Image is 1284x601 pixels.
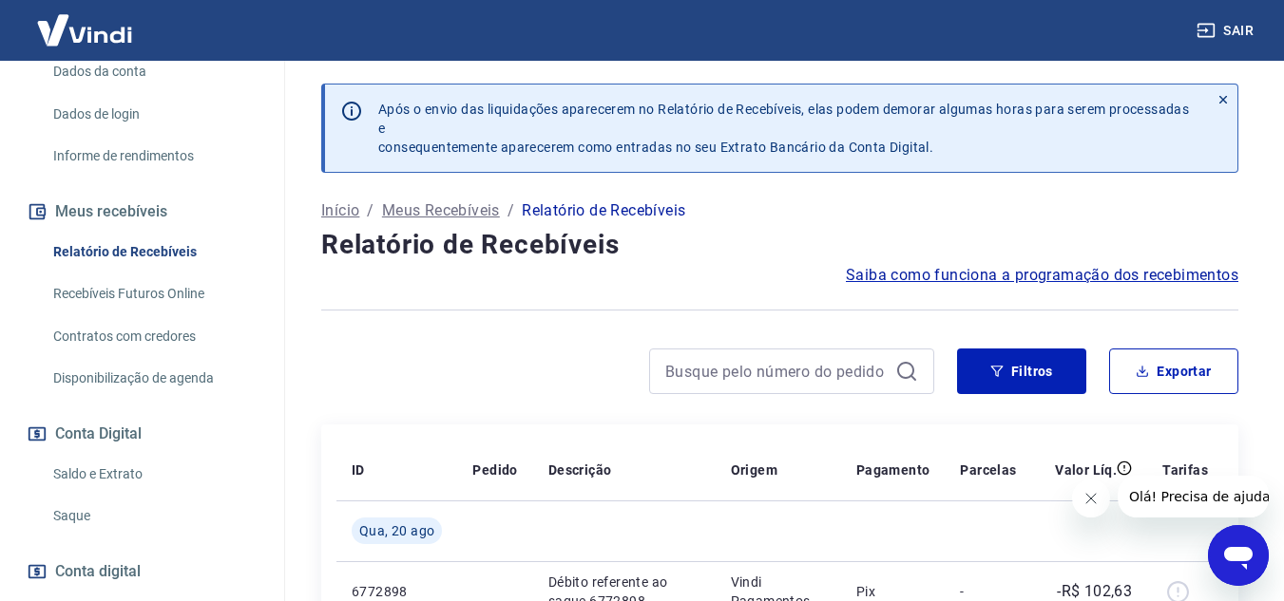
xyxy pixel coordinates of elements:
[321,199,359,222] a: Início
[46,317,261,356] a: Contratos com credores
[46,52,261,91] a: Dados da conta
[1055,460,1117,479] p: Valor Líq.
[856,460,930,479] p: Pagamento
[46,359,261,398] a: Disponibilização de agenda
[378,100,1194,157] p: Após o envio das liquidações aparecerem no Relatório de Recebíveis, elas podem demorar algumas ho...
[352,582,442,601] p: 6772898
[472,460,517,479] p: Pedido
[46,95,261,134] a: Dados de login
[665,357,888,385] input: Busque pelo número do pedido
[508,199,514,222] p: /
[359,521,434,540] span: Qua, 20 ago
[846,264,1238,287] a: Saiba como funciona a programação dos recebimentos
[960,460,1016,479] p: Parcelas
[548,460,612,479] p: Descrição
[960,582,1016,601] p: -
[46,274,261,313] a: Recebíveis Futuros Online
[856,582,930,601] p: Pix
[46,233,261,272] a: Relatório de Recebíveis
[352,460,365,479] p: ID
[1193,13,1261,48] button: Sair
[321,226,1238,264] h4: Relatório de Recebíveis
[1208,525,1269,586] iframe: Botão para abrir a janela de mensagens
[367,199,374,222] p: /
[1072,479,1110,517] iframe: Fechar mensagem
[46,497,261,535] a: Saque
[46,455,261,494] a: Saldo e Extrato
[23,191,261,233] button: Meus recebíveis
[11,13,160,28] span: Olá! Precisa de ajuda?
[23,413,261,455] button: Conta Digital
[23,551,261,592] a: Conta digital
[522,199,685,222] p: Relatório de Recebíveis
[1118,476,1269,517] iframe: Mensagem da empresa
[382,199,500,222] a: Meus Recebíveis
[731,460,777,479] p: Origem
[46,137,261,176] a: Informe de rendimentos
[1162,460,1208,479] p: Tarifas
[1109,348,1238,394] button: Exportar
[55,558,141,585] span: Conta digital
[23,1,146,59] img: Vindi
[957,348,1086,394] button: Filtros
